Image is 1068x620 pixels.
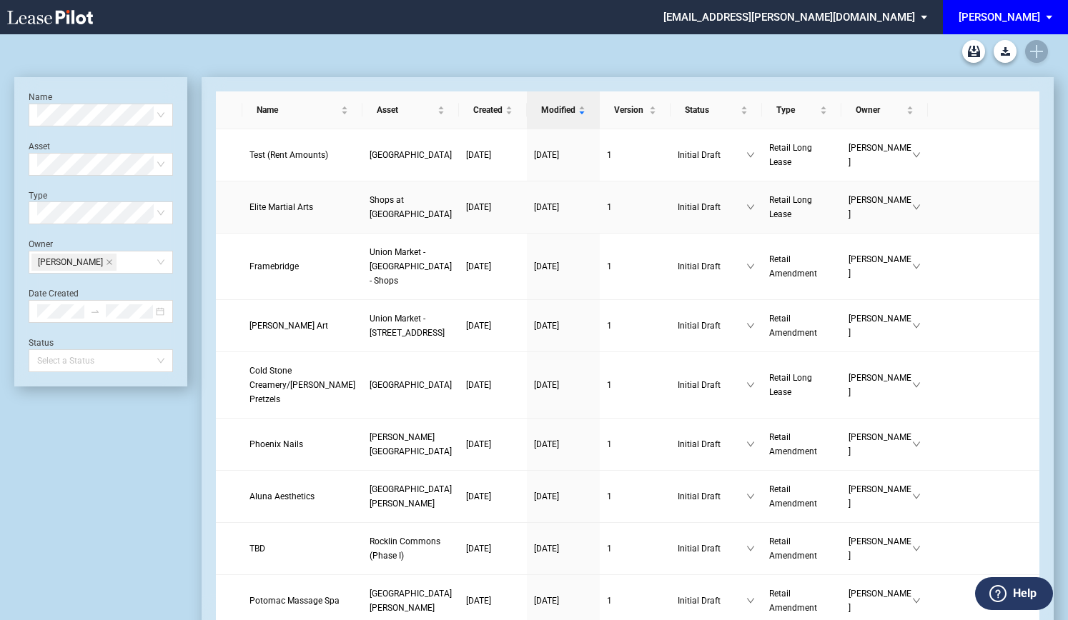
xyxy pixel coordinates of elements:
span: Asset [377,103,435,117]
span: [DATE] [466,439,491,449]
a: Elite Martial Arts [249,200,355,214]
a: [DATE] [534,594,593,608]
span: 1 [607,439,612,449]
a: 1 [607,148,663,162]
a: [DATE] [466,148,520,162]
span: [DATE] [534,491,559,501]
span: [DATE] [466,202,491,212]
a: 1 [607,594,663,608]
span: Aluna Aesthetics [249,491,315,501]
span: Initial Draft [678,259,747,274]
a: Union Market - [STREET_ADDRESS] [370,311,452,340]
a: [DATE] [466,259,520,274]
label: Date Created [29,289,79,299]
a: 1 [607,259,663,274]
a: [DATE] [466,437,520,451]
span: down [912,440,921,449]
a: Potomac Massage Spa [249,594,355,608]
button: Download Blank Form [994,40,1017,63]
span: Jon Blank [31,254,117,271]
span: Framebridge [249,261,299,271]
span: Type [776,103,817,117]
a: 1 [607,541,663,556]
span: 1 [607,261,612,271]
span: swap-right [90,306,100,316]
span: Retail Amendment [769,536,817,561]
span: Retail Amendment [769,254,817,279]
a: Retail Amendment [769,430,834,459]
a: 1 [607,437,663,451]
span: Name [257,103,338,117]
a: [DATE] [466,319,520,333]
span: down [912,262,921,271]
th: Created [459,91,527,129]
span: Initial Draft [678,148,747,162]
label: Help [1013,584,1037,603]
a: [DATE] [534,541,593,556]
span: down [746,262,755,271]
span: [DATE] [534,544,559,554]
a: [DATE] [534,200,593,214]
span: [PERSON_NAME] [849,371,912,399]
a: Retail Amendment [769,586,834,615]
a: Framebridge [249,259,355,274]
a: 1 [607,319,663,333]
span: Cabin John Village [370,484,452,509]
a: [DATE] [466,541,520,556]
span: [DATE] [534,202,559,212]
button: Help [975,577,1053,610]
span: Phoenix Nails [249,439,303,449]
label: Type [29,191,47,201]
span: [DATE] [466,150,491,160]
span: [PERSON_NAME] [849,252,912,281]
a: [DATE] [534,259,593,274]
th: Status [671,91,763,129]
span: [PERSON_NAME] [849,482,912,511]
span: Burtonsville Crossing [370,380,452,390]
a: TBD [249,541,355,556]
label: Asset [29,141,50,151]
a: Test (Rent Amounts) [249,148,355,162]
th: Name [242,91,362,129]
a: 1 [607,378,663,392]
span: Union Market - 1270 4th Street - Shops [370,247,452,286]
a: Retail Long Lease [769,193,834,221]
span: down [746,381,755,389]
a: [GEOGRAPHIC_DATA] [370,148,452,162]
span: [DATE] [534,261,559,271]
a: Rocklin Commons (Phase I) [370,534,452,563]
span: Potomac Massage Spa [249,596,340,606]
span: Retail Amendment [769,314,817,338]
a: [DATE] [534,148,593,162]
span: Retail Long Lease [769,195,812,219]
span: [DATE] [534,380,559,390]
a: Shops at [GEOGRAPHIC_DATA] [370,193,452,221]
a: Cold Stone Creamery/[PERSON_NAME] Pretzels [249,364,355,406]
a: Aluna Aesthetics [249,489,355,504]
span: down [746,203,755,211]
span: Initial Draft [678,378,747,392]
span: TBD [249,544,265,554]
span: Cabin John Village [370,589,452,613]
a: [DATE] [466,489,520,504]
span: 1 [607,202,612,212]
a: [GEOGRAPHIC_DATA][PERSON_NAME] [370,482,452,511]
a: [DATE] [534,378,593,392]
span: [PERSON_NAME] [849,141,912,169]
span: Retail Long Lease [769,373,812,397]
span: Initial Draft [678,437,747,451]
span: [PERSON_NAME] [849,430,912,459]
span: down [912,203,921,211]
span: Modified [541,103,575,117]
span: Cold Stone Creamery/Wetzel’s Pretzels [249,366,355,404]
span: [PERSON_NAME] [849,534,912,563]
span: down [746,321,755,330]
a: Union Market - [GEOGRAPHIC_DATA] - Shops [370,245,452,288]
span: Test (Rent Amounts) [249,150,328,160]
span: down [746,440,755,449]
span: [PERSON_NAME] [849,193,912,221]
a: [DATE] [466,378,520,392]
span: down [912,544,921,553]
span: down [912,321,921,330]
a: Retail Long Lease [769,371,834,399]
